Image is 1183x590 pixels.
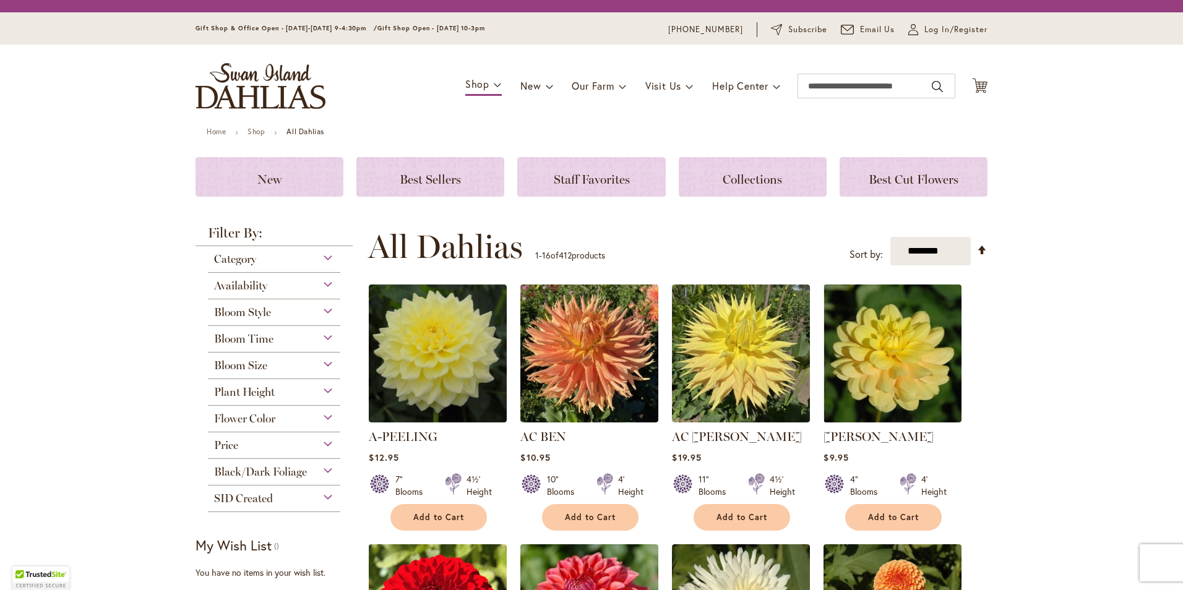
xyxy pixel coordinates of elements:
[824,451,848,463] span: $9.95
[214,465,307,479] span: Black/Dark Foliage
[716,512,767,523] span: Add to Cart
[369,413,507,425] a: A-Peeling
[214,438,238,452] span: Price
[668,24,743,36] a: [PHONE_NUMBER]
[932,77,943,96] button: Search
[214,359,267,372] span: Bloom Size
[559,249,572,261] span: 412
[850,473,885,498] div: 4" Blooms
[196,226,353,246] strong: Filter By:
[672,429,802,444] a: AC [PERSON_NAME]
[672,413,810,425] a: AC Jeri
[214,332,273,346] span: Bloom Time
[520,429,566,444] a: AC BEN
[921,473,947,498] div: 4' Height
[860,24,895,36] span: Email Us
[196,536,272,554] strong: My Wish List
[824,413,961,425] a: AHOY MATEY
[214,306,271,319] span: Bloom Style
[672,284,810,422] img: AC Jeri
[672,451,701,463] span: $19.95
[465,77,489,90] span: Shop
[520,79,541,92] span: New
[679,157,827,197] a: Collections
[699,473,733,498] div: 11" Blooms
[554,172,630,187] span: Staff Favorites
[712,79,768,92] span: Help Center
[196,63,325,109] a: store logo
[368,228,523,265] span: All Dahlias
[845,504,942,531] button: Add to Cart
[196,157,343,197] a: New
[356,157,504,197] a: Best Sellers
[542,249,551,261] span: 16
[214,385,275,399] span: Plant Height
[207,127,226,136] a: Home
[924,24,987,36] span: Log In/Register
[214,279,267,293] span: Availability
[535,246,605,265] p: - of products
[413,512,464,523] span: Add to Cart
[395,473,430,498] div: 7" Blooms
[196,566,361,579] div: You have no items in your wish list.
[824,284,961,422] img: AHOY MATEY
[214,492,273,505] span: SID Created
[771,24,827,36] a: Subscribe
[618,473,643,498] div: 4' Height
[286,127,324,136] strong: All Dahlias
[535,249,539,261] span: 1
[369,429,437,444] a: A-PEELING
[520,284,658,422] img: AC BEN
[390,504,487,531] button: Add to Cart
[572,79,614,92] span: Our Farm
[770,473,795,498] div: 4½' Height
[694,504,790,531] button: Add to Cart
[369,284,507,422] img: A-Peeling
[565,512,616,523] span: Add to Cart
[850,243,883,266] label: Sort by:
[520,413,658,425] a: AC BEN
[214,412,275,425] span: Flower Color
[9,546,44,581] iframe: Launch Accessibility Center
[467,473,492,498] div: 4½' Height
[908,24,987,36] a: Log In/Register
[868,512,919,523] span: Add to Cart
[520,451,550,463] span: $10.95
[196,24,377,32] span: Gift Shop & Office Open - [DATE]-[DATE] 9-4:30pm /
[257,172,282,187] span: New
[723,172,782,187] span: Collections
[869,172,958,187] span: Best Cut Flowers
[247,127,265,136] a: Shop
[547,473,582,498] div: 10" Blooms
[645,79,681,92] span: Visit Us
[377,24,485,32] span: Gift Shop Open - [DATE] 10-3pm
[369,451,398,463] span: $12.95
[841,24,895,36] a: Email Us
[788,24,827,36] span: Subscribe
[400,172,461,187] span: Best Sellers
[214,252,256,266] span: Category
[824,429,934,444] a: [PERSON_NAME]
[517,157,665,197] a: Staff Favorites
[840,157,987,197] a: Best Cut Flowers
[542,504,639,531] button: Add to Cart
